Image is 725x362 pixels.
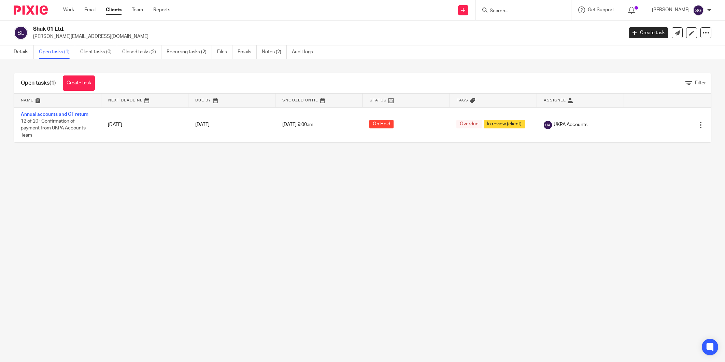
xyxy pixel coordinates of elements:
p: [PERSON_NAME][EMAIL_ADDRESS][DOMAIN_NAME] [33,33,619,40]
a: Recurring tasks (2) [167,45,212,59]
a: Files [217,45,232,59]
span: On Hold [369,120,394,128]
span: 12 of 20 · Confirmation of payment from UKPA Accounts Team [21,119,86,138]
span: [DATE] [195,122,210,127]
span: Status [370,98,387,102]
a: Reports [153,6,170,13]
a: Open tasks (1) [39,45,75,59]
span: [DATE] 9:00am [282,123,313,127]
a: Create task [63,75,95,91]
a: Create task [629,27,668,38]
td: [DATE] [101,107,188,142]
a: Details [14,45,34,59]
a: Email [84,6,96,13]
a: Team [132,6,143,13]
span: Filter [695,81,706,85]
a: Audit logs [292,45,318,59]
span: Get Support [588,8,614,12]
a: Work [63,6,74,13]
a: Client tasks (0) [80,45,117,59]
p: [PERSON_NAME] [652,6,690,13]
img: svg%3E [544,121,552,129]
a: Notes (2) [262,45,287,59]
a: Emails [238,45,257,59]
span: In review (client) [484,120,525,128]
h1: Open tasks [21,80,56,87]
h2: Shuk 01 Ltd. [33,26,501,33]
a: Closed tasks (2) [122,45,161,59]
input: Search [489,8,551,14]
span: Snoozed Until [282,98,318,102]
span: Overdue [456,120,482,128]
a: Clients [106,6,122,13]
img: svg%3E [14,26,28,40]
span: Tags [457,98,468,102]
img: svg%3E [693,5,704,16]
img: Pixie [14,5,48,15]
span: (1) [49,80,56,86]
span: UKPA Accounts [554,121,587,128]
a: Annual accounts and CT return [21,112,88,117]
